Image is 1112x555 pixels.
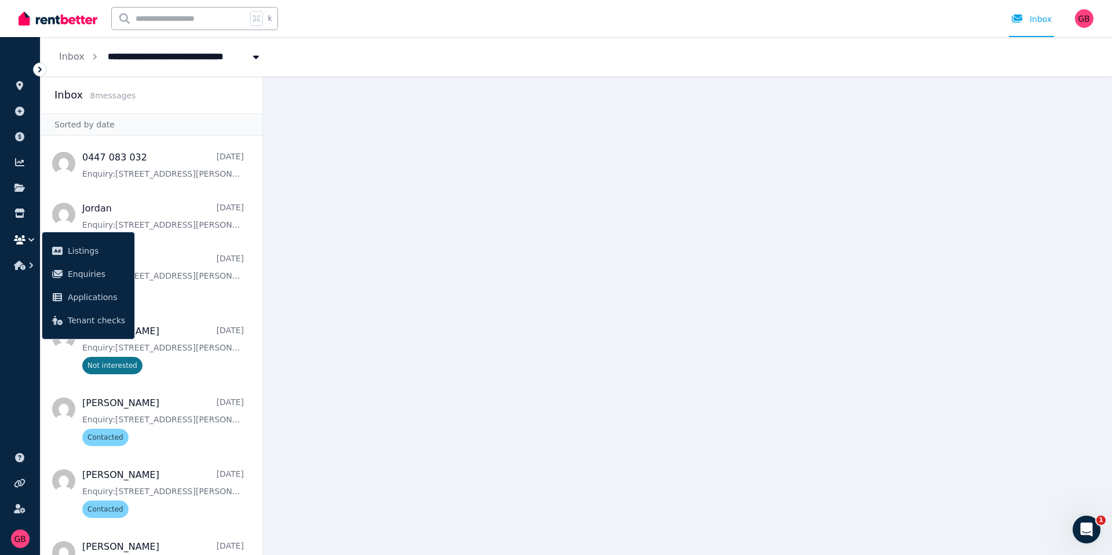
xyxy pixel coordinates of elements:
[1075,9,1093,28] img: Georga Brown
[82,468,244,518] a: [PERSON_NAME][DATE]Enquiry:[STREET_ADDRESS][PERSON_NAME].Contacted
[47,309,130,332] a: Tenant checks
[82,324,244,374] a: [PERSON_NAME][DATE]Enquiry:[STREET_ADDRESS][PERSON_NAME].Not interested
[59,51,85,62] a: Inbox
[54,87,83,103] h2: Inbox
[68,290,125,304] span: Applications
[1011,13,1052,25] div: Inbox
[41,37,280,76] nav: Breadcrumb
[1096,516,1106,525] span: 1
[11,530,30,548] img: Georga Brown
[82,151,244,180] a: 0447 083 032[DATE]Enquiry:[STREET_ADDRESS][PERSON_NAME].
[82,396,244,446] a: [PERSON_NAME][DATE]Enquiry:[STREET_ADDRESS][PERSON_NAME].Contacted
[82,253,244,302] a: Jordan[DATE]Enquiry:[STREET_ADDRESS][PERSON_NAME].Contacted
[47,262,130,286] a: Enquiries
[41,114,262,136] div: Sorted by date
[19,10,97,27] img: RentBetter
[68,244,125,258] span: Listings
[47,286,130,309] a: Applications
[68,267,125,281] span: Enquiries
[90,91,136,100] span: 8 message s
[47,239,130,262] a: Listings
[41,136,262,555] nav: Message list
[82,202,244,231] a: Jordan[DATE]Enquiry:[STREET_ADDRESS][PERSON_NAME].
[68,313,125,327] span: Tenant checks
[268,14,272,23] span: k
[1073,516,1100,543] iframe: Intercom live chat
